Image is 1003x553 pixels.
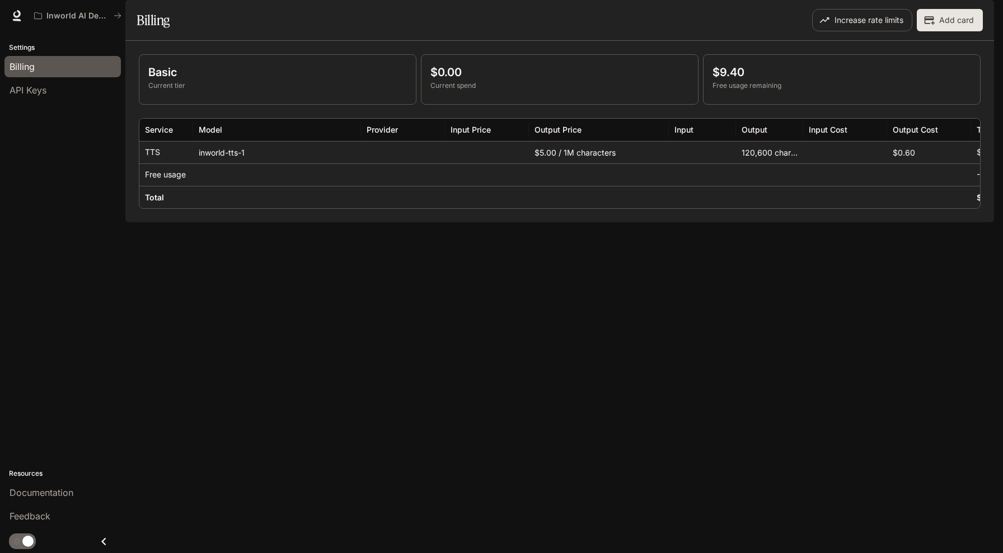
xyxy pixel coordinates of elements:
[145,192,164,203] h6: Total
[736,141,803,163] div: 120,600 characters
[893,125,938,134] div: Output Cost
[529,141,669,163] div: $5.00 / 1M characters
[148,81,407,91] p: Current tier
[535,125,582,134] div: Output Price
[145,125,173,134] div: Service
[977,147,999,158] p: $0.60
[430,64,689,81] p: $0.00
[713,64,971,81] p: $9.40
[148,64,407,81] p: Basic
[451,125,491,134] div: Input Price
[46,11,109,21] p: Inworld AI Demos
[917,9,983,31] button: Add card
[367,125,398,134] div: Provider
[29,4,126,27] button: All workspaces
[742,125,767,134] div: Output
[809,125,847,134] div: Input Cost
[137,9,170,31] h1: Billing
[193,141,361,163] div: inworld-tts-1
[812,9,912,31] button: Increase rate limits
[199,125,222,134] div: Model
[430,81,689,91] p: Current spend
[145,147,160,158] p: TTS
[713,81,971,91] p: Free usage remaining
[674,125,693,134] div: Input
[977,192,999,203] h6: $0.00
[145,169,186,180] p: Free usage
[887,141,971,163] div: $0.60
